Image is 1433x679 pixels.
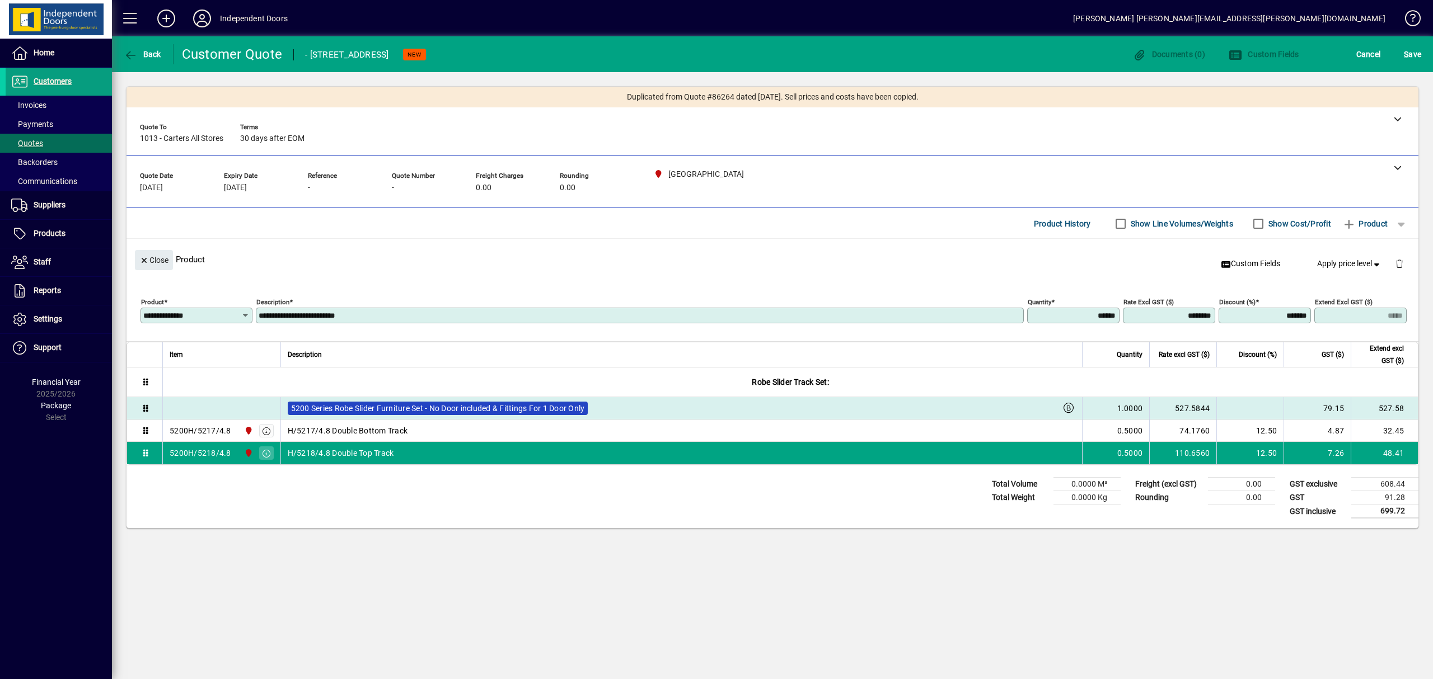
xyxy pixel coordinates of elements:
[6,277,112,305] a: Reports
[1053,478,1121,491] td: 0.0000 M³
[308,183,310,192] span: -
[1351,442,1418,464] td: 48.41
[256,298,289,306] mat-label: Description
[627,91,919,103] span: Duplicated from Quote #86264 dated [DATE]. Sell prices and costs have been copied.
[11,120,53,129] span: Payments
[34,286,61,295] span: Reports
[34,314,62,323] span: Settings
[1208,491,1275,504] td: 0.00
[1401,44,1424,64] button: Save
[1356,45,1381,63] span: Cancel
[1397,2,1419,39] a: Knowledge Base
[1354,44,1384,64] button: Cancel
[1216,254,1285,274] button: Custom Fields
[1404,45,1421,63] span: ave
[1322,348,1344,361] span: GST ($)
[1156,403,1210,414] div: 527.5844
[1351,504,1418,518] td: 699.72
[1337,214,1393,234] button: Product
[986,491,1053,504] td: Total Weight
[1342,215,1388,233] span: Product
[220,10,288,27] div: Independent Doors
[1028,298,1051,306] mat-label: Quantity
[1351,419,1418,442] td: 32.45
[1073,10,1385,27] div: [PERSON_NAME] [PERSON_NAME][EMAIL_ADDRESS][PERSON_NAME][DOMAIN_NAME]
[6,153,112,172] a: Backorders
[1117,403,1143,414] span: 1.0000
[1351,397,1418,419] td: 527.58
[1208,478,1275,491] td: 0.00
[1284,478,1351,491] td: GST exclusive
[1117,348,1142,361] span: Quantity
[6,134,112,153] a: Quotes
[1239,348,1277,361] span: Discount (%)
[986,478,1053,491] td: Total Volume
[34,229,65,238] span: Products
[408,51,422,58] span: NEW
[1284,491,1351,504] td: GST
[140,183,163,192] span: [DATE]
[1317,258,1382,270] span: Apply price level
[132,254,176,265] app-page-header-button: Close
[1226,44,1302,64] button: Custom Fields
[34,200,65,209] span: Suppliers
[170,425,231,436] div: 5200H/5217/4.8
[1221,258,1280,270] span: Custom Fields
[34,257,51,266] span: Staff
[41,401,71,410] span: Package
[184,8,220,29] button: Profile
[6,248,112,276] a: Staff
[6,220,112,248] a: Products
[1156,447,1210,459] div: 110.6560
[140,134,223,143] span: 1013 - Carters All Stores
[1284,397,1351,419] td: 79.15
[1351,478,1418,491] td: 608.44
[139,251,168,270] span: Close
[11,177,77,186] span: Communications
[121,44,164,64] button: Back
[34,343,62,352] span: Support
[1313,254,1387,274] button: Apply price level
[1404,50,1408,59] span: S
[241,447,254,459] span: Christchurch
[170,348,183,361] span: Item
[1132,50,1205,59] span: Documents (0)
[6,334,112,362] a: Support
[1117,447,1143,459] span: 0.5000
[34,48,54,57] span: Home
[240,134,305,143] span: 30 days after EOM
[170,447,231,459] div: 5200H/5218/4.8
[6,115,112,134] a: Payments
[1156,425,1210,436] div: 74.1760
[1219,298,1256,306] mat-label: Discount (%)
[112,44,174,64] app-page-header-button: Back
[1130,478,1208,491] td: Freight (excl GST)
[34,77,72,86] span: Customers
[1386,250,1413,277] button: Delete
[241,425,254,437] span: Christchurch
[11,101,46,110] span: Invoices
[1216,419,1284,442] td: 12.50
[1034,215,1091,233] span: Product History
[1053,491,1121,504] td: 0.0000 Kg
[1123,298,1174,306] mat-label: Rate excl GST ($)
[560,183,575,192] span: 0.00
[124,50,161,59] span: Back
[1351,491,1418,504] td: 91.28
[288,402,588,415] label: 5200 Series Robe Slider Furniture Set - No Door included & Fittings For 1 Door Only
[148,8,184,29] button: Add
[1284,504,1351,518] td: GST inclusive
[288,447,394,459] span: H/5218/4.8 Double Top Track
[305,46,389,64] div: - [STREET_ADDRESS]
[1216,442,1284,464] td: 12.50
[224,183,247,192] span: [DATE]
[1284,419,1351,442] td: 4.87
[6,39,112,67] a: Home
[1159,348,1210,361] span: Rate excl GST ($)
[1315,298,1373,306] mat-label: Extend excl GST ($)
[163,367,1418,397] div: Robe Slider Track Set:
[1386,258,1413,268] app-page-header-button: Delete
[141,298,164,306] mat-label: Product
[288,348,322,361] span: Description
[1117,425,1143,436] span: 0.5000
